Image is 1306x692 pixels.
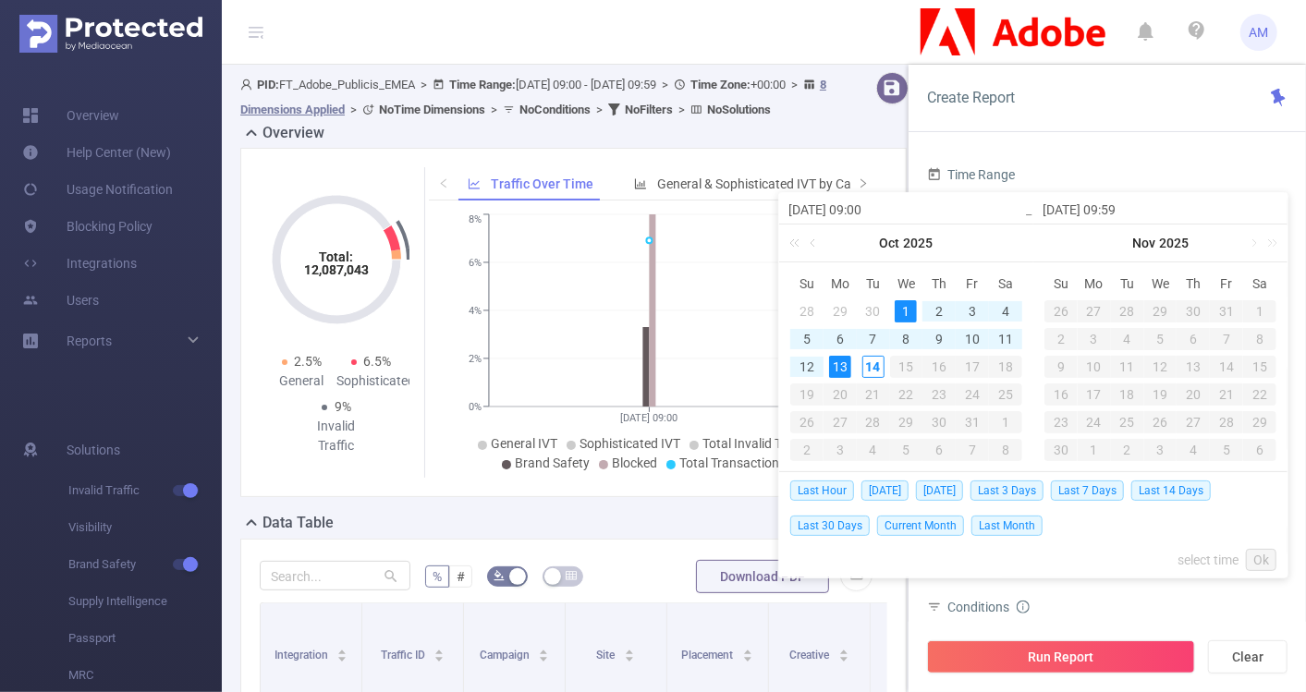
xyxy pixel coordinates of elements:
td: November 29, 2025 [1243,408,1276,436]
span: Conditions [947,600,1030,614]
td: October 11, 2025 [989,325,1022,353]
div: 10 [1078,356,1111,378]
a: Integrations [22,245,137,282]
div: 6 [1177,328,1210,350]
span: We [890,275,923,292]
span: FT_Adobe_Publicis_EMEA [DATE] 09:00 - [DATE] 09:59 +00:00 [240,78,826,116]
input: End date [1043,199,1278,221]
b: No Solutions [707,103,771,116]
div: 14 [1210,356,1243,378]
div: 31 [1210,300,1243,322]
div: 12 [1144,356,1178,378]
td: November 9, 2025 [1044,353,1078,381]
td: November 8, 2025 [989,436,1022,464]
div: 23 [922,383,956,406]
div: 30 [1177,300,1210,322]
td: October 24, 2025 [956,381,989,408]
div: 29 [829,300,851,322]
div: 2 [1111,439,1144,461]
span: Su [1044,275,1078,292]
div: Sort [433,647,445,658]
div: 17 [956,356,989,378]
b: PID: [257,78,279,91]
div: 22 [890,383,923,406]
td: November 2, 2025 [790,436,824,464]
td: November 13, 2025 [1177,353,1210,381]
button: Run Report [927,640,1195,674]
div: 2 [928,300,950,322]
div: Sort [336,647,348,658]
td: September 30, 2025 [857,297,890,325]
td: November 16, 2025 [1044,381,1078,408]
td: October 26, 2025 [1044,297,1078,325]
td: November 3, 2025 [1078,325,1111,353]
span: > [673,103,690,116]
div: 13 [1177,356,1210,378]
div: 4 [1177,439,1210,461]
span: Sophisticated IVT [580,436,680,451]
td: November 24, 2025 [1078,408,1111,436]
td: October 29, 2025 [890,408,923,436]
div: 26 [1144,411,1178,433]
span: Reports [67,334,112,348]
b: No Filters [625,103,673,116]
a: Overview [22,97,119,134]
span: Traffic Over Time [491,176,593,191]
tspan: 2% [469,353,482,365]
div: 11 [995,328,1017,350]
td: November 19, 2025 [1144,381,1178,408]
b: Time Range: [449,78,516,91]
td: October 15, 2025 [890,353,923,381]
td: November 26, 2025 [1144,408,1178,436]
span: Total Invalid Traffic [702,436,811,451]
td: October 1, 2025 [890,297,923,325]
td: October 31, 2025 [956,408,989,436]
td: October 26, 2025 [790,408,824,436]
i: icon: left [438,177,449,188]
div: 23 [1044,411,1078,433]
td: October 23, 2025 [922,381,956,408]
span: Su [790,275,824,292]
div: 21 [857,383,890,406]
th: Tue [1111,270,1144,297]
span: Last 14 Days [1131,480,1211,501]
span: Visibility [68,509,222,546]
div: Sort [742,647,753,658]
tspan: 4% [469,305,482,317]
th: Fri [956,270,989,297]
button: Clear [1208,640,1288,674]
span: Last Month [971,516,1043,536]
i: icon: caret-up [337,647,348,652]
div: 31 [956,411,989,433]
div: 11 [1111,356,1144,378]
input: Start date [788,199,1024,221]
td: November 25, 2025 [1111,408,1144,436]
span: 2.5% [295,354,323,369]
th: Mon [824,270,857,297]
tspan: [DATE] 09:00 [620,412,677,424]
div: 29 [1144,300,1178,322]
i: icon: caret-up [625,647,635,652]
a: Reports [67,322,112,359]
span: Last Hour [790,480,854,501]
span: Mo [1078,275,1111,292]
td: October 27, 2025 [824,408,857,436]
th: Wed [890,270,923,297]
td: October 9, 2025 [922,325,956,353]
a: Oct [878,225,902,261]
td: September 29, 2025 [824,297,857,325]
i: icon: right [858,177,869,188]
div: 19 [1144,383,1178,406]
td: October 5, 2025 [790,325,824,353]
td: November 4, 2025 [1111,325,1144,353]
td: November 7, 2025 [1210,325,1243,353]
tspan: Total: [320,249,354,264]
div: 25 [1111,411,1144,433]
div: 15 [1243,356,1276,378]
td: November 10, 2025 [1078,353,1111,381]
div: 15 [890,356,923,378]
div: 17 [1078,383,1111,406]
a: Nov [1130,225,1157,261]
div: Invalid Traffic [302,417,372,455]
div: 9 [928,328,950,350]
